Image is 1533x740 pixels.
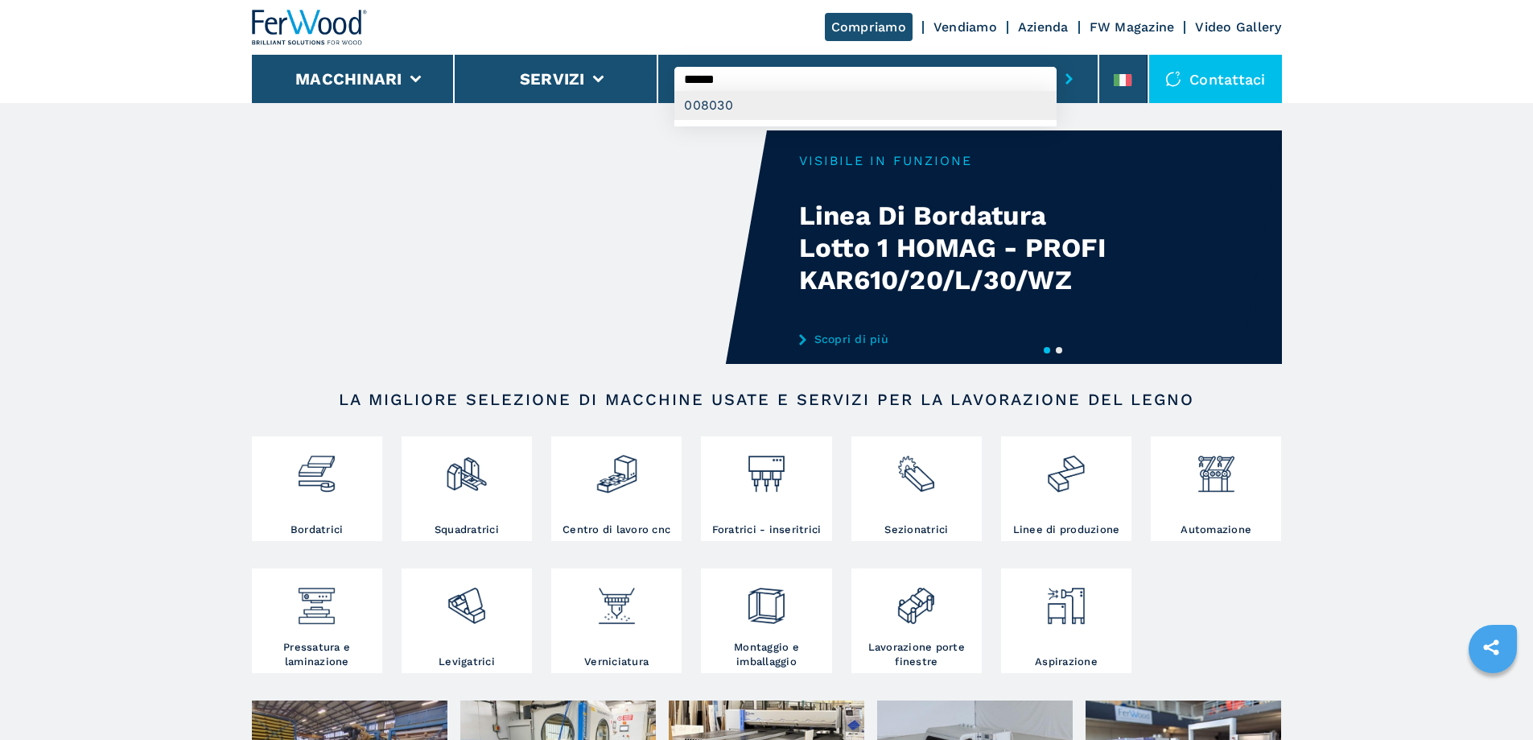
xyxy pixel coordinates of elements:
[851,568,982,673] a: Lavorazione porte finestre
[584,655,649,669] h3: Verniciatura
[1018,19,1069,35] a: Azienda
[701,436,831,541] a: Foratrici - inseritrici
[895,440,938,495] img: sezionatrici_2.png
[252,436,382,541] a: Bordatrici
[551,436,682,541] a: Centro di lavoro cnc
[1090,19,1175,35] a: FW Magazine
[1057,60,1082,97] button: submit-button
[252,568,382,673] a: Pressatura e laminazione
[445,440,488,495] img: squadratrici_2.png
[799,333,1115,345] a: Scopri di più
[252,130,767,364] video: Your browser does not support the video tag.
[1045,573,1087,627] img: aspirazione_1.png
[256,640,378,669] h3: Pressatura e laminazione
[712,523,822,537] h3: Foratrici - inseritrici
[705,640,827,669] h3: Montaggio e imballaggio
[402,436,532,541] a: Squadratrici
[674,91,1057,120] div: 008030
[701,568,831,673] a: Montaggio e imballaggio
[1001,568,1131,673] a: Aspirazione
[1471,627,1511,668] a: sharethis
[303,390,1230,409] h2: LA MIGLIORE SELEZIONE DI MACCHINE USATE E SERVIZI PER LA LAVORAZIONE DEL LEGNO
[445,573,488,627] img: levigatrici_2.png
[1056,347,1062,353] button: 2
[851,436,982,541] a: Sezionatrici
[745,440,788,495] img: foratrici_inseritrici_2.png
[1013,523,1120,537] h3: Linee di produzione
[1149,55,1282,103] div: Contattaci
[1044,347,1050,353] button: 1
[825,13,913,41] a: Compriamo
[1035,655,1098,669] h3: Aspirazione
[295,69,402,89] button: Macchinari
[595,440,638,495] img: centro_di_lavoro_cnc_2.png
[520,69,585,89] button: Servizi
[1181,523,1251,537] h3: Automazione
[1045,440,1087,495] img: linee_di_produzione_2.png
[1195,440,1238,495] img: automazione.png
[1165,71,1181,87] img: Contattaci
[295,440,338,495] img: bordatrici_1.png
[745,573,788,627] img: montaggio_imballaggio_2.png
[291,523,344,537] h3: Bordatrici
[563,523,670,537] h3: Centro di lavoro cnc
[1151,436,1281,541] a: Automazione
[402,568,532,673] a: Levigatrici
[1465,668,1521,728] iframe: Chat
[884,523,948,537] h3: Sezionatrici
[1195,19,1281,35] a: Video Gallery
[295,573,338,627] img: pressa-strettoia.png
[855,640,978,669] h3: Lavorazione porte finestre
[895,573,938,627] img: lavorazione_porte_finestre_2.png
[1001,436,1131,541] a: Linee di produzione
[551,568,682,673] a: Verniciatura
[933,19,997,35] a: Vendiamo
[252,10,368,45] img: Ferwood
[435,523,499,537] h3: Squadratrici
[439,655,495,669] h3: Levigatrici
[595,573,638,627] img: verniciatura_1.png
